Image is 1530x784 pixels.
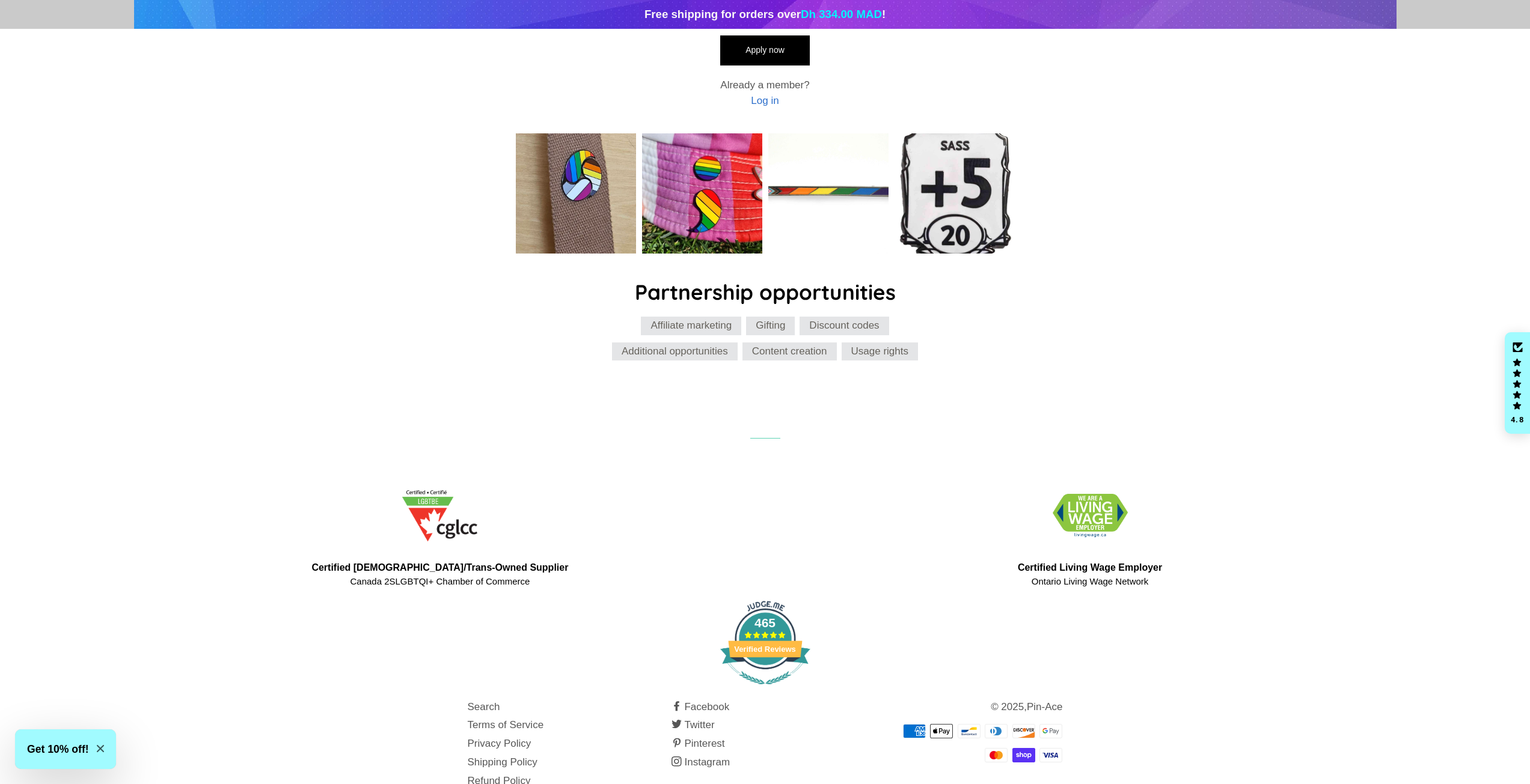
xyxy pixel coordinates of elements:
a: Apply now [720,35,809,65]
li: Affiliate marketing [641,317,741,335]
a: Twitter [672,719,714,731]
span: Ontario Living Wage Network [1018,575,1162,589]
a: Log in [751,95,779,106]
li: Gifting [746,317,795,335]
span: Dh 334.00 MAD [801,8,882,20]
li: Content creation [742,342,837,361]
div: Free shipping for orders over ! [644,6,886,23]
a: Search [468,701,500,713]
a: Privacy Policy [468,738,531,749]
img: e-hSPrJ_Ak6jB1oNJ-x9gQ.png [720,599,810,689]
p: © 2025, [876,699,1062,716]
span: Certified Living Wage Employer [1018,561,1162,575]
a: Terms of Service [468,719,544,731]
a: Pin-Ace [1027,701,1063,713]
li: Discount codes [800,317,889,335]
h2: Partnership opportunities [482,278,1048,307]
a: Pinterest [672,738,724,749]
a: Facebook [672,701,729,713]
a: Shipping Policy [468,756,537,768]
p: Already a member? [720,77,809,94]
div: Verified Reviews [720,645,810,653]
img: 1705457225.png [402,490,477,541]
a: 465 Verified Reviews [715,685,815,696]
li: Usage rights [842,342,918,361]
span: Canada 2SLGBTQI+ Chamber of Commerce [311,575,568,589]
a: Instagram [672,756,730,768]
span: Certified [DEMOGRAPHIC_DATA]/Trans-Owned Supplier [311,561,568,575]
img: 1706832627.png [1053,494,1128,538]
div: 465 [720,616,810,629]
div: 4.8 [1510,416,1525,424]
li: Additional opportunities [612,342,738,361]
div: Click to open Judge.me floating reviews tab [1505,332,1530,434]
